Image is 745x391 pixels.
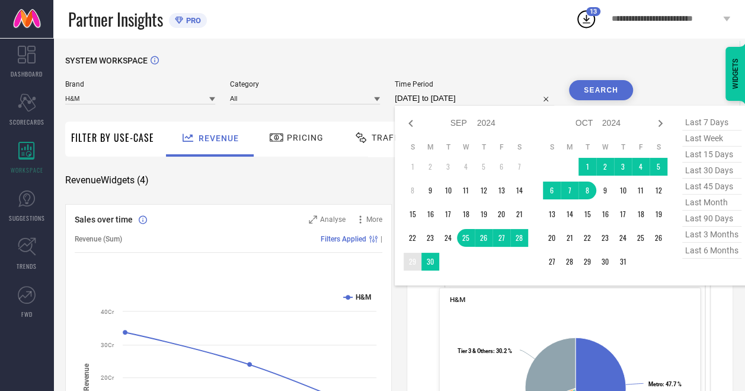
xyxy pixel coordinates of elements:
text: 20Cr [101,374,114,381]
span: Analyse [320,215,346,224]
span: Category [230,80,380,88]
th: Tuesday [439,142,457,152]
td: Mon Oct 21 2024 [561,229,578,247]
td: Sat Oct 26 2024 [650,229,667,247]
div: Open download list [575,8,597,30]
svg: Zoom [309,215,317,224]
span: SUGGESTIONS [9,214,45,222]
td: Sat Sep 28 2024 [510,229,528,247]
span: WORKSPACE [11,166,43,174]
td: Thu Oct 17 2024 [614,205,632,223]
span: Partner Insights [68,7,163,31]
td: Mon Sep 23 2024 [421,229,439,247]
td: Fri Sep 06 2024 [493,158,510,176]
td: Sat Sep 21 2024 [510,205,528,223]
th: Wednesday [596,142,614,152]
td: Sat Oct 19 2024 [650,205,667,223]
td: Thu Oct 24 2024 [614,229,632,247]
span: Revenue [199,133,239,143]
th: Saturday [510,142,528,152]
td: Wed Oct 30 2024 [596,253,614,271]
th: Wednesday [457,142,475,152]
span: last 3 months [682,227,741,243]
td: Sat Sep 14 2024 [510,182,528,199]
td: Wed Oct 23 2024 [596,229,614,247]
td: Sun Oct 20 2024 [543,229,561,247]
td: Fri Oct 25 2024 [632,229,650,247]
td: Tue Sep 24 2024 [439,229,457,247]
span: last 90 days [682,211,741,227]
th: Sunday [543,142,561,152]
td: Thu Sep 19 2024 [475,205,493,223]
td: Sun Oct 06 2024 [543,182,561,199]
span: last 6 months [682,243,741,259]
td: Sun Oct 27 2024 [543,253,561,271]
td: Sat Oct 05 2024 [650,158,667,176]
td: Sat Oct 12 2024 [650,182,667,199]
td: Tue Oct 08 2024 [578,182,596,199]
div: Previous month [404,116,418,131]
th: Friday [493,142,510,152]
span: FWD [21,310,33,319]
span: 13 [590,8,597,15]
tspan: Tier 3 & Others [458,348,493,354]
span: H&M [450,295,465,304]
span: Sales over time [75,215,133,224]
tspan: Revenue [82,363,91,391]
text: 30Cr [101,342,114,348]
th: Saturday [650,142,667,152]
td: Fri Oct 04 2024 [632,158,650,176]
th: Thursday [475,142,493,152]
span: Time Period [395,80,554,88]
td: Mon Sep 09 2024 [421,182,439,199]
td: Sun Sep 15 2024 [404,205,421,223]
td: Sat Sep 07 2024 [510,158,528,176]
td: Wed Sep 11 2024 [457,182,475,199]
button: Search [569,80,633,100]
td: Fri Oct 18 2024 [632,205,650,223]
span: last 45 days [682,179,741,195]
td: Mon Oct 14 2024 [561,205,578,223]
span: SCORECARDS [9,117,44,126]
td: Sun Sep 22 2024 [404,229,421,247]
td: Sun Oct 13 2024 [543,205,561,223]
td: Fri Sep 20 2024 [493,205,510,223]
td: Mon Sep 30 2024 [421,253,439,271]
text: : 47.7 % [648,381,682,387]
text: 40Cr [101,309,114,315]
th: Thursday [614,142,632,152]
td: Thu Sep 26 2024 [475,229,493,247]
td: Fri Sep 13 2024 [493,182,510,199]
span: Brand [65,80,215,88]
td: Fri Sep 27 2024 [493,229,510,247]
span: PRO [183,16,201,25]
td: Tue Oct 01 2024 [578,158,596,176]
span: Traffic [372,133,408,142]
td: Sun Sep 29 2024 [404,253,421,271]
th: Monday [421,142,439,152]
th: Friday [632,142,650,152]
span: last week [682,131,741,147]
td: Wed Sep 25 2024 [457,229,475,247]
span: Revenue Widgets ( 4 ) [65,174,149,186]
tspan: Metro [648,381,663,387]
td: Tue Sep 10 2024 [439,182,457,199]
span: DASHBOARD [11,69,43,78]
span: | [381,235,382,243]
td: Wed Sep 04 2024 [457,158,475,176]
td: Thu Oct 31 2024 [614,253,632,271]
span: More [366,215,382,224]
td: Fri Oct 11 2024 [632,182,650,199]
td: Wed Sep 18 2024 [457,205,475,223]
span: last 7 days [682,115,741,131]
td: Mon Oct 07 2024 [561,182,578,199]
span: SYSTEM WORKSPACE [65,56,148,65]
td: Thu Oct 03 2024 [614,158,632,176]
span: Revenue (Sum) [75,235,122,243]
span: Filters Applied [321,235,366,243]
td: Mon Sep 16 2024 [421,205,439,223]
td: Mon Sep 02 2024 [421,158,439,176]
span: last 30 days [682,163,741,179]
th: Monday [561,142,578,152]
span: last 15 days [682,147,741,163]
